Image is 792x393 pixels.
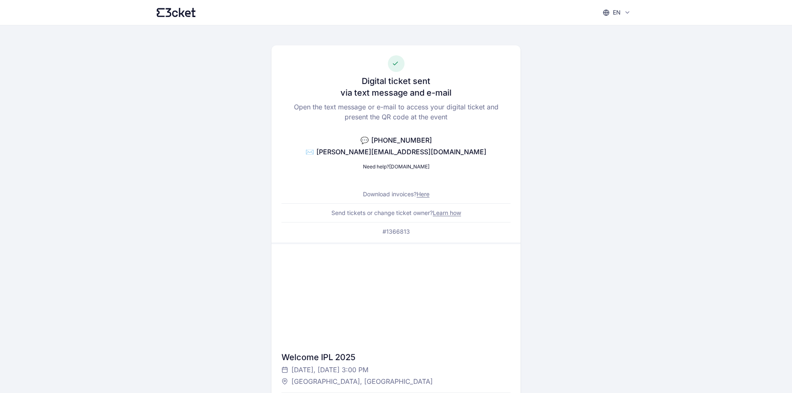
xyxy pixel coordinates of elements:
a: Here [417,190,429,198]
h3: Digital ticket sent [362,75,430,87]
div: Welcome IPL 2025 [281,351,511,363]
span: ✉️ [306,148,314,156]
p: en [613,8,621,17]
p: Open the text message or e-mail to access your digital ticket and present the QR code at the event [281,102,511,122]
h3: via text message and e-mail [340,87,452,99]
span: [PERSON_NAME][EMAIL_ADDRESS][DOMAIN_NAME] [316,148,486,156]
span: [DATE], [DATE] 3:00 PM [291,365,368,375]
span: Need help? [363,163,389,170]
a: Learn how [433,209,461,216]
p: Send tickets or change ticket owner? [331,209,461,217]
p: #1366813 [382,227,410,236]
span: [PHONE_NUMBER] [371,136,432,144]
p: Download invoices? [363,190,429,198]
a: [DOMAIN_NAME] [389,163,429,170]
span: [GEOGRAPHIC_DATA], [GEOGRAPHIC_DATA] [291,376,433,386]
span: 💬 [360,136,369,144]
